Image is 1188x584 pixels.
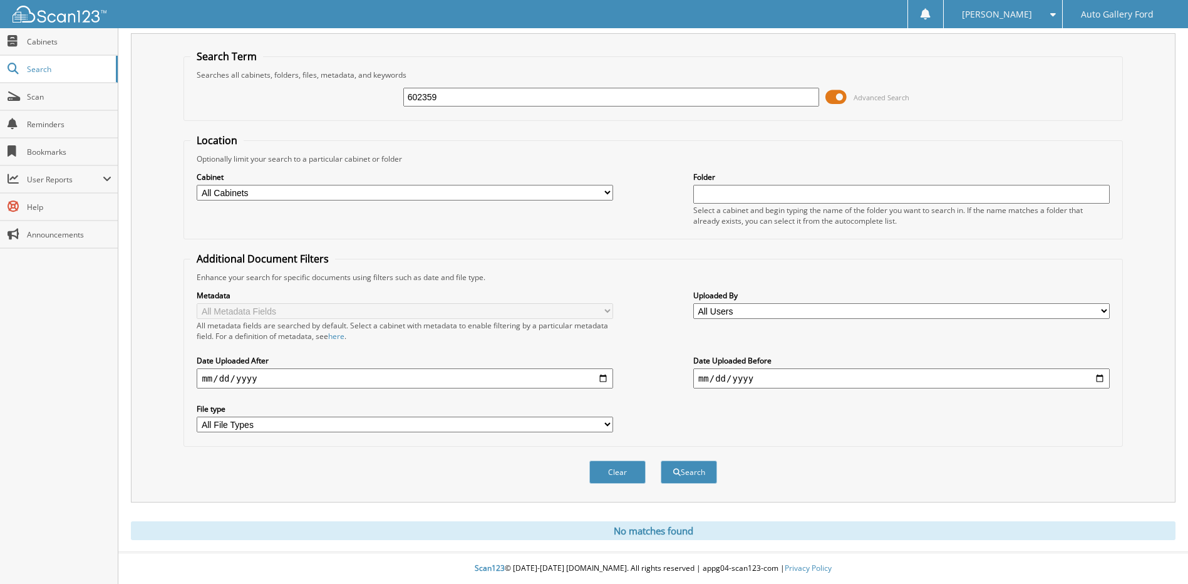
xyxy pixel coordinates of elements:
[190,272,1115,283] div: Enhance your search for specific documents using filters such as date and file type.
[693,368,1110,388] input: end
[13,6,106,23] img: scan123-logo-white.svg
[693,205,1110,226] div: Select a cabinet and begin typing the name of the folder you want to search in. If the name match...
[197,404,613,414] label: File type
[661,461,717,484] button: Search
[197,172,613,182] label: Cabinet
[1125,524,1188,584] iframe: Chat Widget
[589,461,646,484] button: Clear
[190,154,1115,164] div: Optionally limit your search to a particular cabinet or folder
[962,11,1032,18] span: [PERSON_NAME]
[190,50,263,63] legend: Search Term
[854,93,909,102] span: Advanced Search
[190,133,244,147] legend: Location
[197,290,613,301] label: Metadata
[693,355,1110,366] label: Date Uploaded Before
[27,147,111,157] span: Bookmarks
[27,119,111,130] span: Reminders
[328,331,344,342] a: here
[693,290,1110,301] label: Uploaded By
[475,563,505,573] span: Scan123
[27,91,111,102] span: Scan
[131,521,1175,540] div: No matches found
[27,64,110,75] span: Search
[785,563,832,573] a: Privacy Policy
[27,202,111,212] span: Help
[118,553,1188,584] div: © [DATE]-[DATE] [DOMAIN_NAME]. All rights reserved | appg04-scan123-com |
[197,368,613,388] input: start
[27,36,111,47] span: Cabinets
[693,172,1110,182] label: Folder
[190,252,335,266] legend: Additional Document Filters
[197,320,613,342] div: All metadata fields are searched by default. Select a cabinet with metadata to enable filtering b...
[1081,11,1154,18] span: Auto Gallery Ford
[197,355,613,366] label: Date Uploaded After
[27,229,111,240] span: Announcements
[27,174,103,185] span: User Reports
[190,70,1115,80] div: Searches all cabinets, folders, files, metadata, and keywords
